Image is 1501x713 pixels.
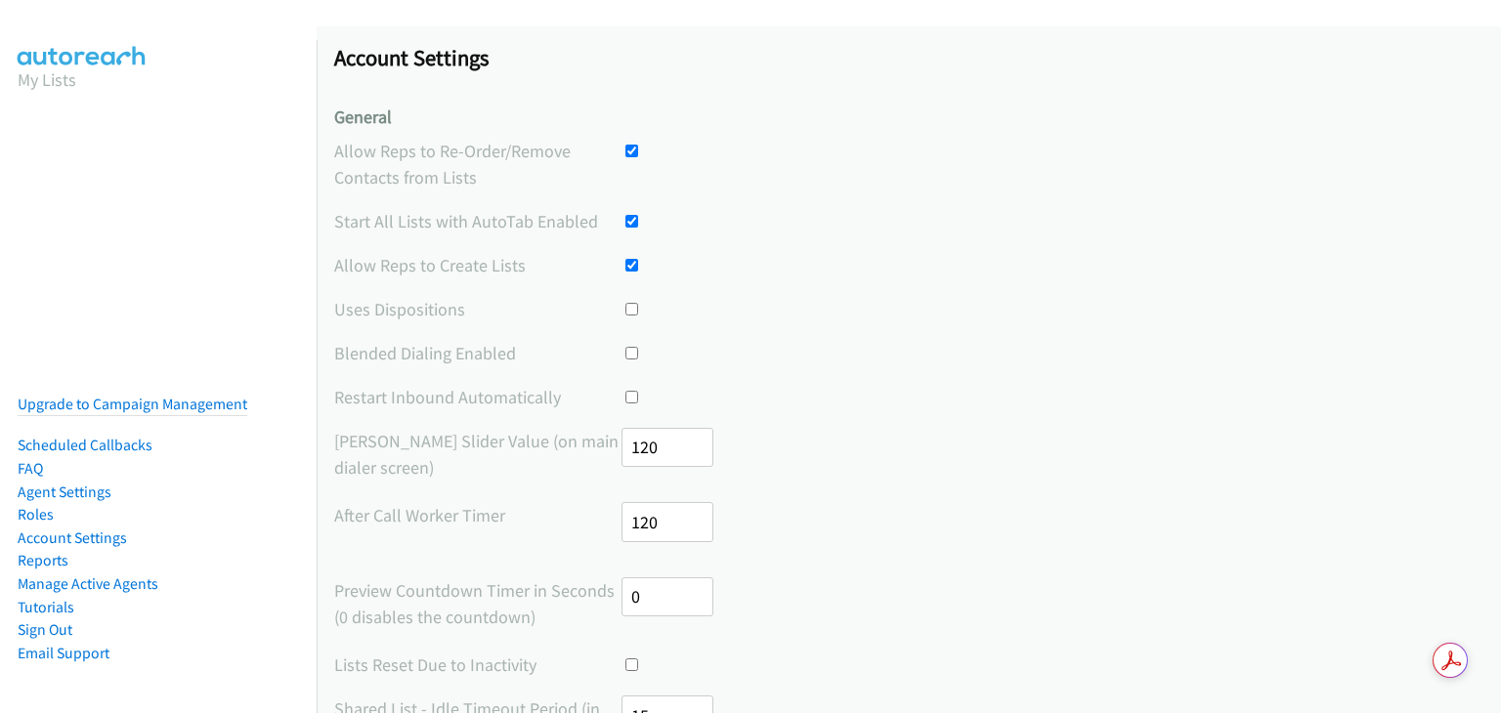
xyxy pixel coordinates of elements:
label: Preview Countdown Timer in Seconds (0 disables the countdown) [334,577,622,630]
a: Roles [18,505,54,524]
a: Account Settings [18,528,127,547]
label: Restart Inbound Automatically [334,384,622,410]
a: My Lists [18,68,76,91]
label: Start All Lists with AutoTab Enabled [334,208,622,234]
a: Manage Active Agents [18,574,158,593]
label: After Call Worker Timer [334,502,622,528]
h1: Account Settings [334,44,1483,71]
a: Scheduled Callbacks [18,436,152,454]
a: Email Support [18,644,109,662]
label: Allow Reps to Create Lists [334,252,622,278]
a: Agent Settings [18,482,111,501]
a: FAQ [18,459,43,478]
a: Upgrade to Campaign Management [18,395,247,413]
a: Sign Out [18,620,72,639]
a: Tutorials [18,598,74,616]
label: Lists Reset Due to Inactivity [334,651,622,678]
a: Reports [18,551,68,569]
label: Blended Dialing Enabled [334,340,622,366]
label: Allow Reps to Re-Order/Remove Contacts from Lists [334,138,622,190]
label: Uses Dispositions [334,296,622,322]
h4: General [334,106,1483,129]
label: [PERSON_NAME] Slider Value (on main dialer screen) [334,428,622,481]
